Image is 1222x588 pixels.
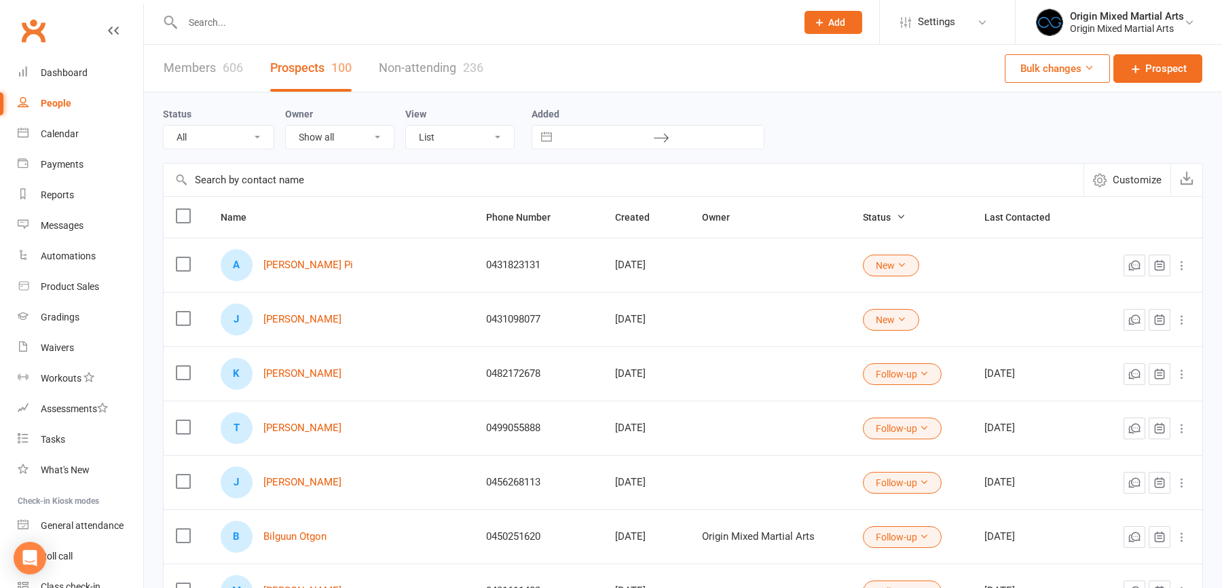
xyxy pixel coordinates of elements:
[18,394,143,424] a: Assessments
[221,249,253,281] div: Audrea
[221,304,253,335] div: Jayden
[14,542,46,574] div: Open Intercom Messenger
[534,126,559,149] button: Interact with the calendar and add the check-in date for your trip.
[863,255,919,276] button: New
[863,212,906,223] span: Status
[263,477,341,488] a: [PERSON_NAME]
[331,60,352,75] div: 100
[18,363,143,394] a: Workouts
[18,455,143,485] a: What's New
[463,60,483,75] div: 236
[615,314,678,325] div: [DATE]
[18,302,143,333] a: Gradings
[41,67,88,78] div: Dashboard
[18,511,143,541] a: General attendance kiosk mode
[41,373,81,384] div: Workouts
[984,212,1065,223] span: Last Contacted
[984,477,1084,488] div: [DATE]
[285,109,313,120] label: Owner
[18,241,143,272] a: Automations
[984,422,1084,434] div: [DATE]
[828,17,845,28] span: Add
[41,159,84,170] div: Payments
[18,58,143,88] a: Dashboard
[41,128,79,139] div: Calendar
[863,209,906,225] button: Status
[984,209,1065,225] button: Last Contacted
[863,363,942,385] button: Follow-up
[263,531,327,543] a: Bilguun Otgon
[1070,10,1184,22] div: Origin Mixed Martial Arts
[41,189,74,200] div: Reports
[41,434,65,445] div: Tasks
[615,212,665,223] span: Created
[41,220,84,231] div: Messages
[41,98,71,109] div: People
[1145,60,1187,77] span: Prospect
[179,13,787,32] input: Search...
[532,109,764,120] label: Added
[486,259,591,271] div: 0431823131
[18,119,143,149] a: Calendar
[221,412,253,444] div: Tommy
[18,424,143,455] a: Tasks
[918,7,955,37] span: Settings
[863,418,942,439] button: Follow-up
[984,368,1084,380] div: [DATE]
[18,149,143,180] a: Payments
[263,259,353,271] a: [PERSON_NAME] Pi
[615,422,678,434] div: [DATE]
[41,520,124,531] div: General attendance
[863,526,942,548] button: Follow-up
[486,368,591,380] div: 0482172678
[18,333,143,363] a: Waivers
[486,212,566,223] span: Phone Number
[486,531,591,543] div: 0450251620
[615,259,678,271] div: [DATE]
[702,212,745,223] span: Owner
[18,541,143,572] a: Roll call
[16,14,50,48] a: Clubworx
[223,60,243,75] div: 606
[379,45,483,92] a: Non-attending236
[41,403,108,414] div: Assessments
[615,209,665,225] button: Created
[18,272,143,302] a: Product Sales
[702,531,838,543] div: Origin Mixed Martial Arts
[41,281,99,292] div: Product Sales
[615,368,678,380] div: [DATE]
[18,88,143,119] a: People
[263,368,341,380] a: [PERSON_NAME]
[221,358,253,390] div: Kayden
[41,464,90,475] div: What's New
[615,477,678,488] div: [DATE]
[221,521,253,553] div: Bilguun
[221,212,261,223] span: Name
[405,109,426,120] label: View
[41,251,96,261] div: Automations
[1005,54,1110,83] button: Bulk changes
[702,209,745,225] button: Owner
[486,314,591,325] div: 0431098077
[1113,54,1202,83] a: Prospect
[1084,164,1170,196] button: Customize
[804,11,862,34] button: Add
[41,312,79,323] div: Gradings
[18,180,143,210] a: Reports
[1113,172,1162,188] span: Customize
[486,422,591,434] div: 0499055888
[863,472,942,494] button: Follow-up
[164,45,243,92] a: Members606
[486,477,591,488] div: 0456268113
[18,210,143,241] a: Messages
[221,466,253,498] div: Jarren
[164,164,1084,196] input: Search by contact name
[1036,9,1063,36] img: thumb_image1665119159.png
[263,422,341,434] a: [PERSON_NAME]
[163,109,191,120] label: Status
[1070,22,1184,35] div: Origin Mixed Martial Arts
[263,314,341,325] a: [PERSON_NAME]
[486,209,566,225] button: Phone Number
[270,45,352,92] a: Prospects100
[221,209,261,225] button: Name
